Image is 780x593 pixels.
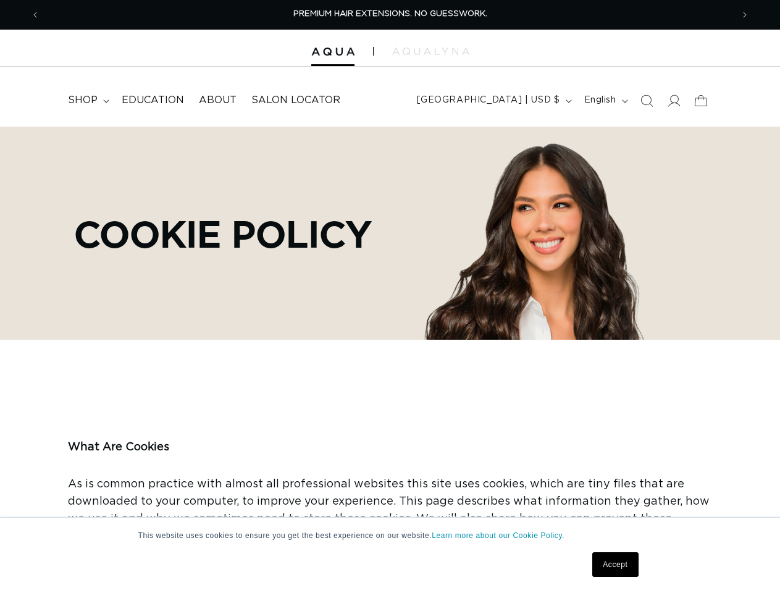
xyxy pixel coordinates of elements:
[584,94,616,107] span: English
[311,48,354,56] img: Aqua Hair Extensions
[409,89,577,112] button: [GEOGRAPHIC_DATA] | USD $
[191,86,244,114] a: About
[592,552,638,577] a: Accept
[731,3,758,27] button: Next announcement
[633,87,660,114] summary: Search
[61,86,114,114] summary: shop
[68,442,169,453] strong: What Are Cookies
[417,94,560,107] span: [GEOGRAPHIC_DATA] | USD $
[68,94,98,107] span: shop
[114,86,191,114] a: Education
[251,94,340,107] span: Salon Locator
[293,10,487,18] span: PREMIUM HAIR EXTENSIONS. NO GUESSWORK.
[68,476,711,565] p: As is common practice with almost all professional websites this site uses cookies, which are tin...
[392,48,469,55] img: aqualyna.com
[138,530,642,541] p: This website uses cookies to ensure you get the best experience on our website.
[74,212,372,254] p: Cookie Policy
[122,94,184,107] span: Education
[22,3,49,27] button: Previous announcement
[199,94,237,107] span: About
[244,86,348,114] a: Salon Locator
[432,531,564,540] a: Learn more about our Cookie Policy.
[577,89,633,112] button: English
